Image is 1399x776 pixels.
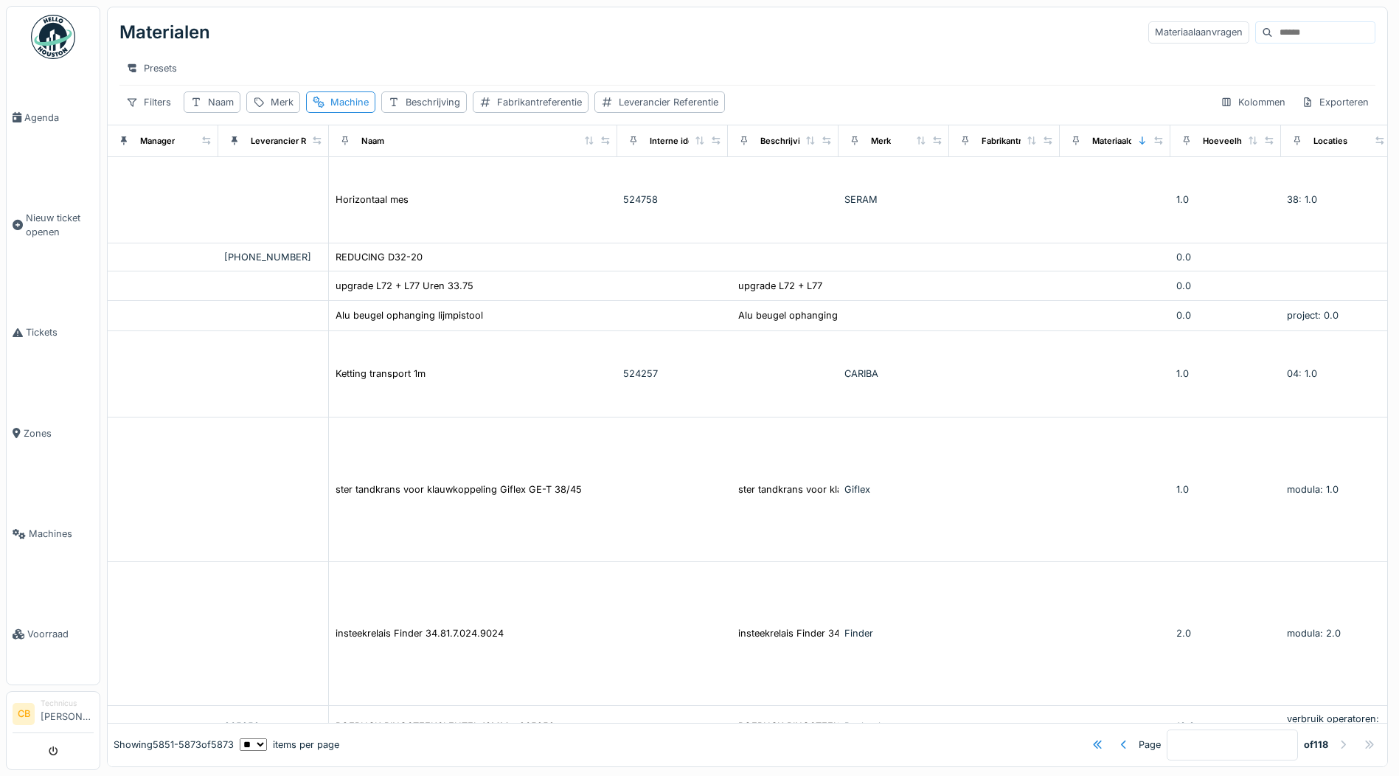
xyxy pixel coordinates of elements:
[13,698,94,733] a: CB Technicus[PERSON_NAME]
[336,482,582,496] div: ster tandkrans voor klauwkoppeling Giflex GE-T 38/45
[27,627,94,641] span: Voorraad
[13,703,35,725] li: CB
[1148,21,1249,43] div: Materiaalaanvragen
[1176,482,1275,496] div: 1.0
[336,308,483,322] div: Alu beugel ophanging lijmpistool
[844,482,943,496] div: Giflex
[844,193,943,207] div: SERAM
[871,135,891,148] div: Merk
[1139,738,1161,752] div: Page
[140,135,175,148] div: Manager
[336,250,423,264] div: REDUCING D32-20
[1176,719,1275,733] div: 10.0
[119,13,210,52] div: Materialen
[1203,135,1254,148] div: Hoeveelheid
[7,484,100,584] a: Machines
[1287,484,1339,495] span: modula: 1.0
[7,167,100,283] a: Nieuw ticket openen
[361,135,384,148] div: Naam
[1287,713,1379,738] span: verbruik operatoren: 10.0
[1092,135,1167,148] div: Materiaalcategorie
[240,738,339,752] div: items per page
[29,527,94,541] span: Machines
[1176,250,1275,264] div: 0.0
[24,426,94,440] span: Zones
[497,95,582,109] div: Fabrikantreferentie
[336,279,473,293] div: upgrade L72 + L77 Uren 33.75
[1287,368,1317,379] span: 04: 1.0
[1287,194,1317,205] span: 38: 1.0
[336,626,504,640] div: insteekrelais Finder 34.81.7.024.9024
[1295,91,1375,113] div: Exporteren
[7,67,100,167] a: Agenda
[619,95,718,109] div: Leverancier Referentie
[31,15,75,59] img: Badge_color-CXgf-gQk.svg
[1287,310,1339,321] span: project: 0.0
[7,584,100,685] a: Voorraad
[114,738,234,752] div: Showing 5851 - 5873 of 5873
[1176,367,1275,381] div: 1.0
[224,252,311,263] span: [PHONE_NUMBER]
[738,279,822,293] div: upgrade L72 + L77
[24,111,94,125] span: Agenda
[1176,626,1275,640] div: 2.0
[7,283,100,383] a: Tickets
[844,367,943,381] div: CARIBA
[1176,308,1275,322] div: 0.0
[1176,193,1275,207] div: 1.0
[271,95,294,109] div: Merk
[1214,91,1292,113] div: Kolommen
[119,91,178,113] div: Filters
[1313,135,1347,148] div: Locaties
[26,325,94,339] span: Tickets
[41,698,94,709] div: Technicus
[336,719,555,733] div: ROEBUCK RINGSTEEKSLEUTEL 10MM - 865258
[1287,628,1341,639] span: modula: 2.0
[760,135,810,148] div: Beschrijving
[119,58,184,79] div: Presets
[208,95,234,109] div: Naam
[623,367,722,381] div: 524257
[406,95,460,109] div: Beschrijving
[1304,738,1328,752] strong: of 118
[844,719,943,733] div: Roebuck
[738,719,951,733] div: ROEBUCK RINGSTEEKSLEUTEL 10MM-865258
[982,135,1058,148] div: Fabrikantreferentie
[26,211,94,239] span: Nieuw ticket openen
[623,193,722,207] div: 524758
[41,698,94,730] li: [PERSON_NAME]
[224,721,260,732] span: 865258
[251,135,343,148] div: Leverancier Referentie
[330,95,369,109] div: Machine
[1176,279,1275,293] div: 0.0
[7,383,100,483] a: Zones
[336,367,426,381] div: Ketting transport 1m
[738,626,943,640] div: insteekrelais Finder 34.81.7.024.9024 24V 6A
[738,308,973,322] div: Alu beugel ophanging lijmpistool Ontwerp Opmete...
[844,626,943,640] div: Finder
[738,482,966,496] div: ster tandkrans voor klauwkoppeling Giflex GE-T ...
[336,193,409,207] div: Horizontaal mes
[650,135,729,148] div: Interne identificator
